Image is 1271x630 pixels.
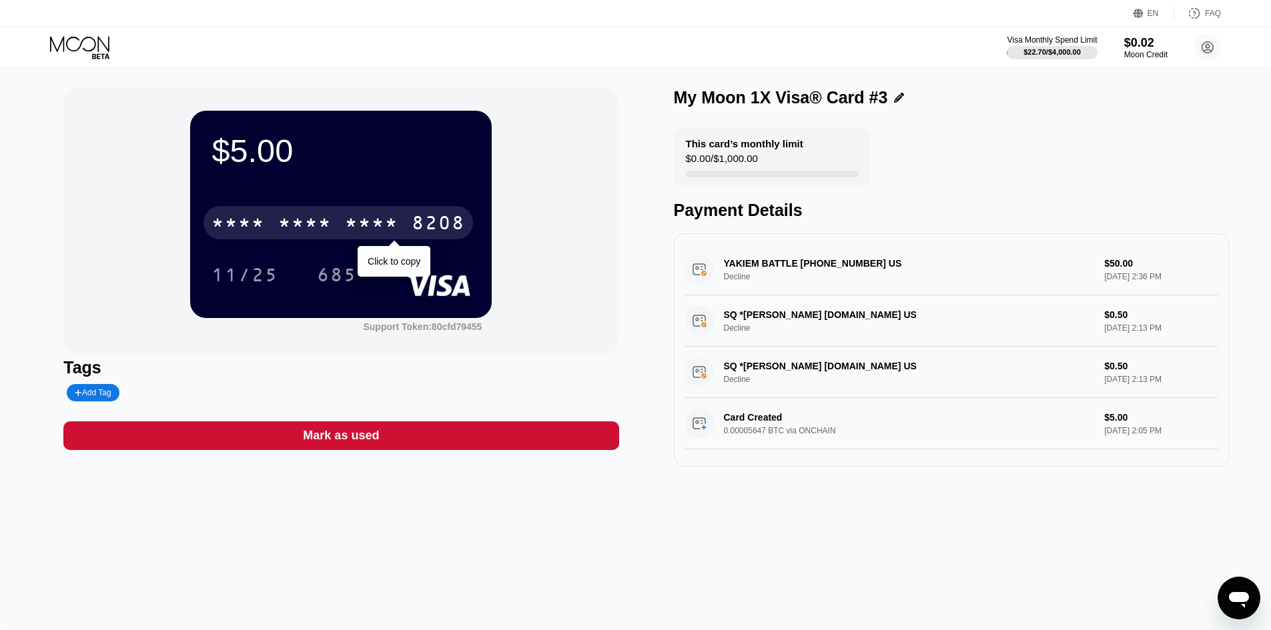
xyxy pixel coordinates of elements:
[412,214,465,235] div: 8208
[1134,7,1174,20] div: EN
[1124,50,1168,59] div: Moon Credit
[211,266,278,287] div: 11/25
[1205,9,1221,18] div: FAQ
[317,266,357,287] div: 685
[1148,9,1159,18] div: EN
[1007,35,1097,59] div: Visa Monthly Spend Limit$22.70/$4,000.00
[674,88,888,107] div: My Moon 1X Visa® Card #3
[1023,48,1081,56] div: $22.70 / $4,000.00
[674,201,1229,220] div: Payment Details
[303,428,379,443] div: Mark as used
[363,321,482,332] div: Support Token: 80cfd79455
[63,358,618,377] div: Tags
[363,321,482,332] div: Support Token:80cfd79455
[368,256,420,267] div: Click to copy
[211,132,470,169] div: $5.00
[67,384,119,401] div: Add Tag
[1218,577,1260,619] iframe: Button to launch messaging window
[686,138,803,149] div: This card’s monthly limit
[307,258,367,291] div: 685
[63,421,618,450] div: Mark as used
[686,153,758,171] div: $0.00 / $1,000.00
[1174,7,1221,20] div: FAQ
[1007,35,1097,45] div: Visa Monthly Spend Limit
[75,388,111,397] div: Add Tag
[201,258,288,291] div: 11/25
[1124,36,1168,59] div: $0.02Moon Credit
[1124,36,1168,50] div: $0.02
